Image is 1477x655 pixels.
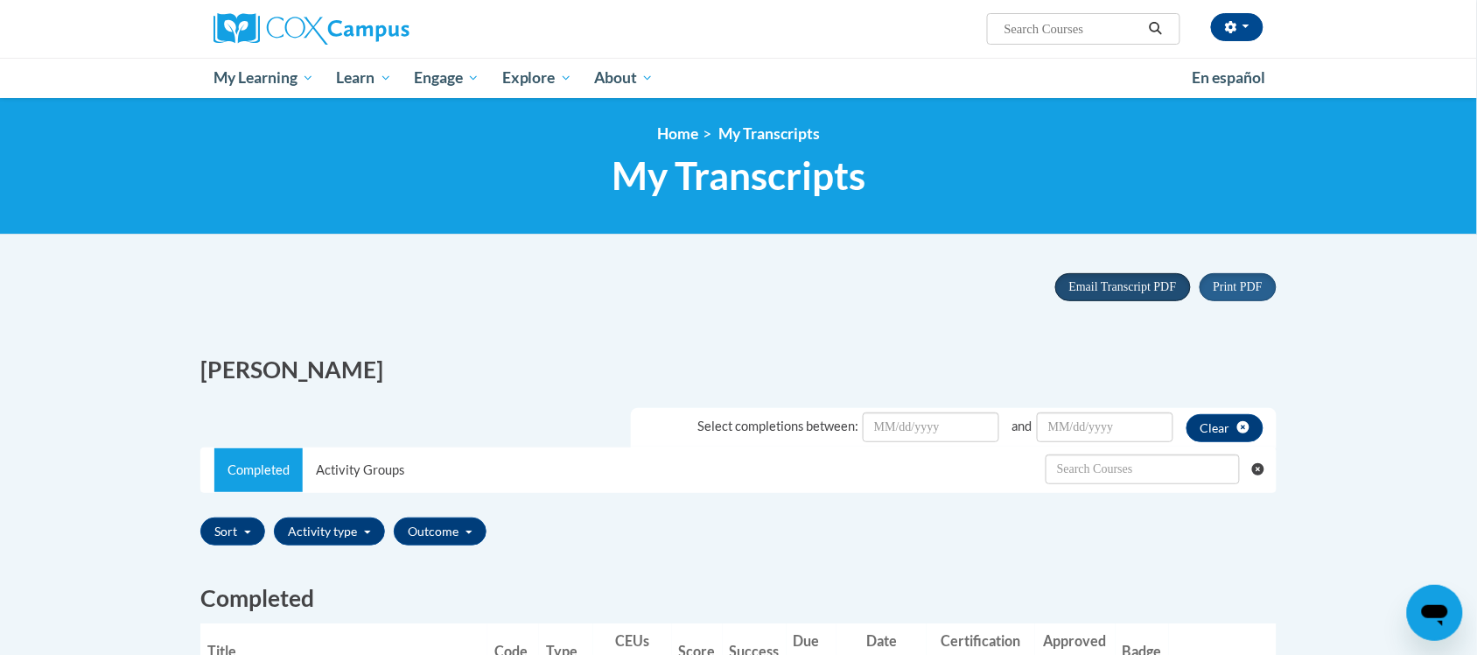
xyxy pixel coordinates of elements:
[1055,273,1191,301] button: Email Transcript PDF
[202,58,325,98] a: My Learning
[1407,585,1463,641] iframe: Button to launch messaging window
[594,67,654,88] span: About
[200,354,725,386] h2: [PERSON_NAME]
[1143,18,1169,39] button: Search
[200,582,1277,615] h2: Completed
[414,67,479,88] span: Engage
[187,58,1290,98] div: Main menu
[697,419,858,433] span: Select completions between:
[325,58,403,98] a: Learn
[1211,13,1263,41] button: Account Settings
[1003,18,1143,39] input: Search Courses
[718,124,820,143] span: My Transcripts
[214,448,303,492] a: Completed
[1180,60,1277,96] a: En español
[1046,454,1240,484] input: Search Withdrawn Transcripts
[337,67,392,88] span: Learn
[394,518,486,546] button: Outcome
[1186,414,1263,442] button: clear
[303,448,417,492] a: Activity Groups
[657,124,698,143] a: Home
[402,58,491,98] a: Engage
[1069,280,1177,293] span: Email Transcript PDF
[1214,280,1263,293] span: Print PDF
[213,13,546,45] a: Cox Campus
[1200,273,1277,301] button: Print PDF
[1252,448,1276,490] button: Clear searching
[612,152,865,199] span: My Transcripts
[491,58,584,98] a: Explore
[584,58,666,98] a: About
[863,412,999,442] input: Date Input
[213,67,314,88] span: My Learning
[200,518,265,546] button: Sort
[1012,419,1032,433] span: and
[502,67,572,88] span: Explore
[1037,412,1173,442] input: Date Input
[274,518,385,546] button: Activity type
[213,13,409,45] img: Cox Campus
[1192,68,1265,87] span: En español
